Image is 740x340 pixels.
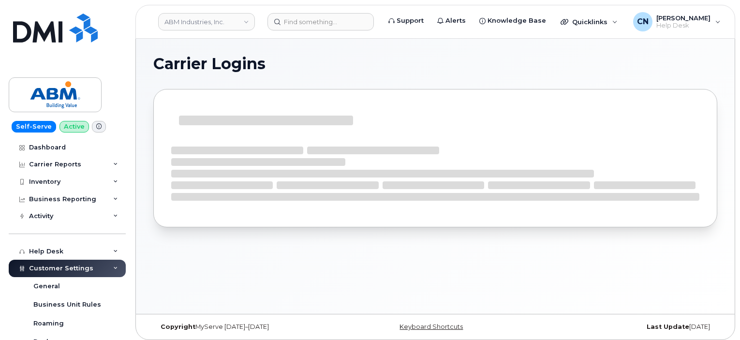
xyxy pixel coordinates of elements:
div: MyServe [DATE]–[DATE] [153,323,341,331]
strong: Copyright [161,323,195,330]
strong: Last Update [647,323,689,330]
span: Carrier Logins [153,57,266,71]
div: [DATE] [529,323,717,331]
a: Keyboard Shortcuts [400,323,463,330]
